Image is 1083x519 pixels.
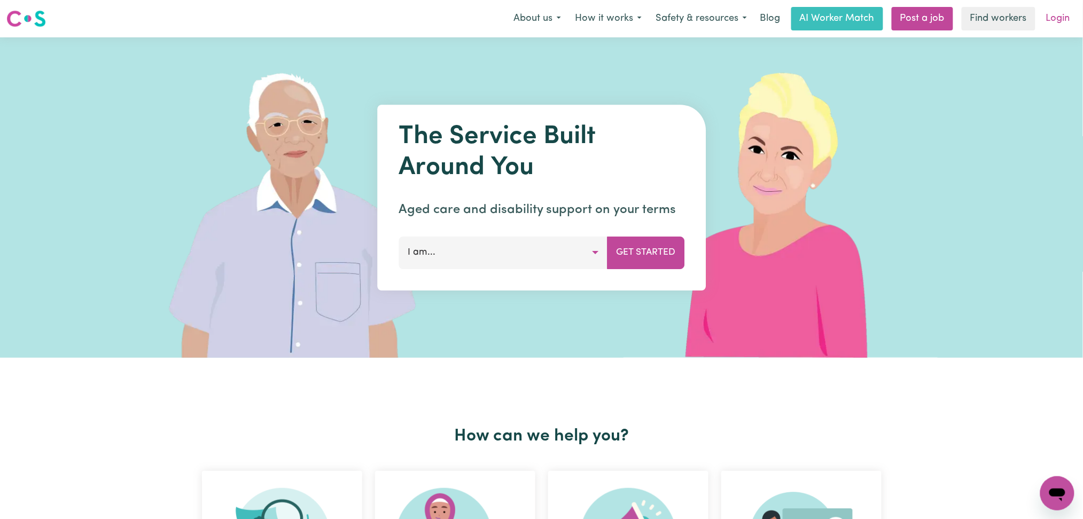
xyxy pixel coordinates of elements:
[6,9,46,28] img: Careseekers logo
[754,7,787,30] a: Blog
[6,6,46,31] a: Careseekers logo
[649,7,754,30] button: Safety & resources
[399,122,684,183] h1: The Service Built Around You
[399,200,684,219] p: Aged care and disability support on your terms
[791,7,883,30] a: AI Worker Match
[196,426,888,446] h2: How can we help you?
[1040,476,1074,510] iframe: Button to launch messaging window
[607,237,684,269] button: Get Started
[507,7,568,30] button: About us
[1040,7,1077,30] a: Login
[399,237,607,269] button: I am...
[962,7,1035,30] a: Find workers
[568,7,649,30] button: How it works
[892,7,953,30] a: Post a job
